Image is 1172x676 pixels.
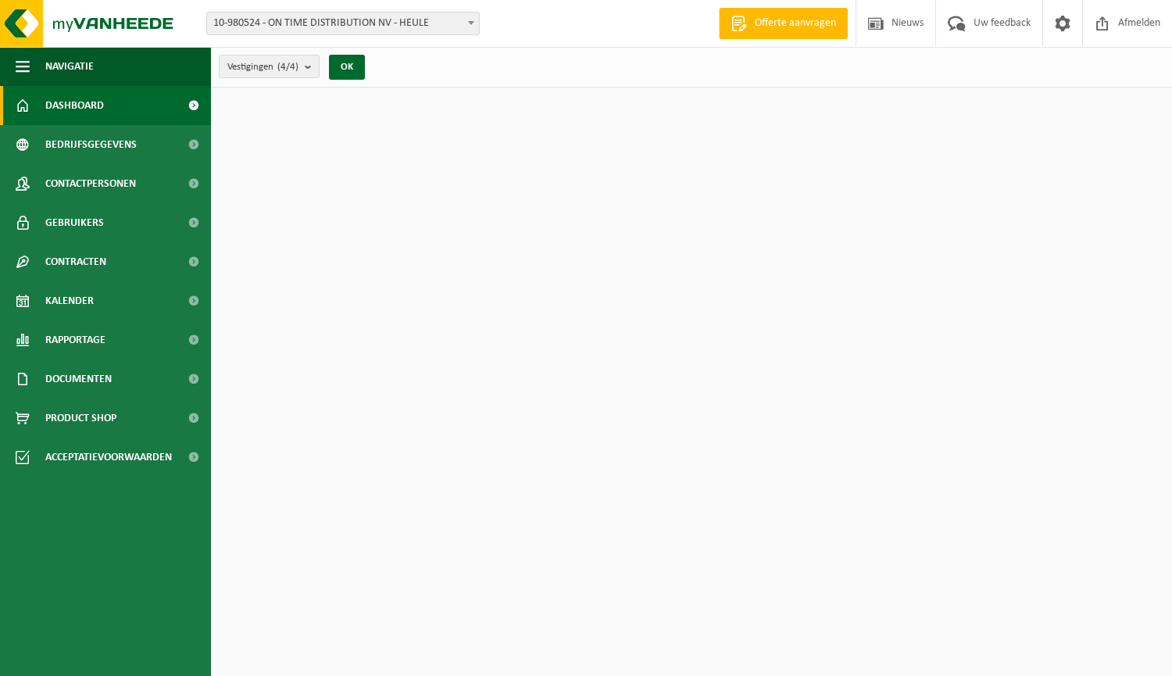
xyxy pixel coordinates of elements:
[45,86,104,125] span: Dashboard
[45,359,112,399] span: Documenten
[45,125,137,164] span: Bedrijfsgegevens
[227,55,298,79] span: Vestigingen
[45,281,94,320] span: Kalender
[45,47,94,86] span: Navigatie
[45,242,106,281] span: Contracten
[329,55,365,80] button: OK
[45,399,116,438] span: Product Shop
[45,438,172,477] span: Acceptatievoorwaarden
[277,62,298,72] count: (4/4)
[207,13,479,34] span: 10-980524 - ON TIME DISTRIBUTION NV - HEULE
[219,55,320,78] button: Vestigingen(4/4)
[45,203,104,242] span: Gebruikers
[45,164,136,203] span: Contactpersonen
[206,12,480,35] span: 10-980524 - ON TIME DISTRIBUTION NV - HEULE
[751,16,840,31] span: Offerte aanvragen
[45,320,105,359] span: Rapportage
[719,8,848,39] a: Offerte aanvragen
